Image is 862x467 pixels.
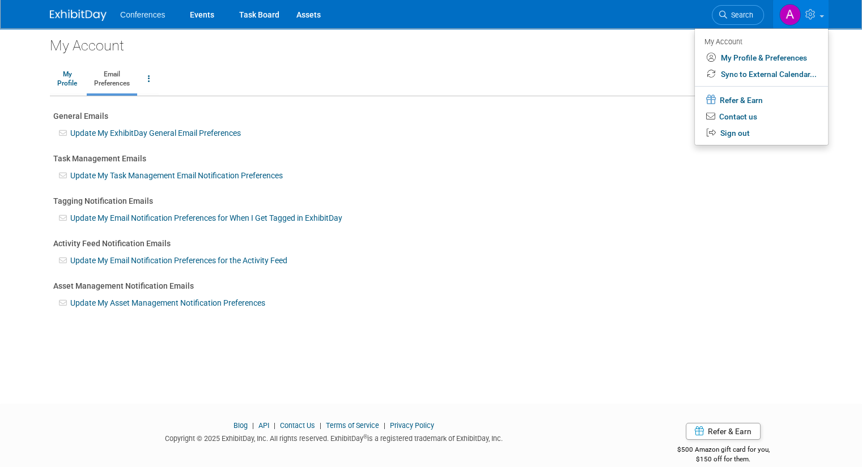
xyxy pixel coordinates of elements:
span: Search [727,11,753,19]
div: My Account [704,35,817,48]
div: Copyright © 2025 ExhibitDay, Inc. All rights reserved. ExhibitDay is a registered trademark of Ex... [50,431,617,444]
a: Refer & Earn [695,91,828,109]
a: MyProfile [50,65,84,93]
a: Refer & Earn [686,423,761,440]
a: Sign out [695,125,828,142]
a: Terms of Service [326,421,379,430]
span: | [317,421,324,430]
a: Blog [233,421,248,430]
a: Update My Email Notification Preferences for the Activity Feed [70,256,287,265]
a: Contact us [695,109,828,125]
a: EmailPreferences [87,65,137,93]
div: Activity Feed Notification Emails [53,238,809,249]
a: Update My Email Notification Preferences for When I Get Tagged in ExhibitDay [70,213,342,222]
div: $150 off for them. [634,455,812,464]
a: Update My Asset Management Notification Preferences [70,298,265,307]
sup: ® [363,434,367,440]
a: My Profile & Preferences [695,50,828,66]
span: Conferences [120,10,165,19]
div: Task Management Emails [53,153,809,164]
span: | [249,421,257,430]
span: | [271,421,278,430]
div: General Emails [53,110,809,122]
a: API [258,421,269,430]
div: $500 Amazon gift card for you, [634,438,812,464]
a: Contact Us [280,421,315,430]
img: Alissa Christoforou [779,4,801,25]
a: Privacy Policy [390,421,434,430]
span: | [381,421,388,430]
img: ExhibitDay [50,10,107,21]
a: Update My ExhibitDay General Email Preferences [70,128,241,138]
div: My Account [50,28,812,55]
a: Sync to External Calendar... [695,66,828,83]
div: Asset Management Notification Emails [53,280,809,292]
a: Update My Task Management Email Notification Preferences [70,171,283,180]
div: Tagging Notification Emails [53,195,809,207]
a: Search [712,5,764,25]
